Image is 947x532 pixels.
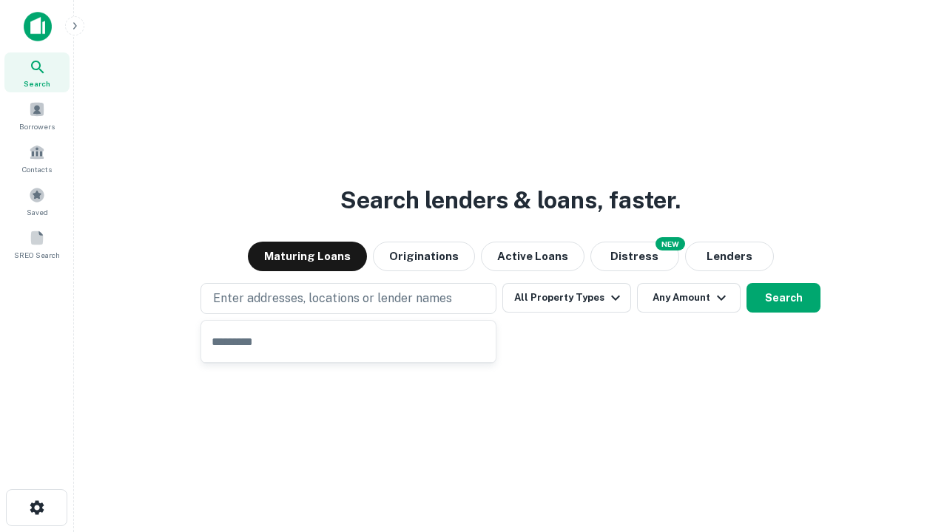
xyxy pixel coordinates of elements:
img: capitalize-icon.png [24,12,52,41]
a: Contacts [4,138,70,178]
button: Any Amount [637,283,741,313]
button: Active Loans [481,242,584,271]
iframe: Chat Widget [873,414,947,485]
button: All Property Types [502,283,631,313]
a: Borrowers [4,95,70,135]
button: Maturing Loans [248,242,367,271]
span: SREO Search [14,249,60,261]
button: Lenders [685,242,774,271]
h3: Search lenders & loans, faster. [340,183,681,218]
a: SREO Search [4,224,70,264]
span: Saved [27,206,48,218]
button: Originations [373,242,475,271]
button: Enter addresses, locations or lender names [200,283,496,314]
a: Search [4,52,70,92]
button: Search distressed loans with lien and other non-mortgage details. [590,242,679,271]
div: NEW [656,237,685,250]
span: Search [24,78,50,89]
p: Enter addresses, locations or lender names [213,290,452,307]
span: Borrowers [19,120,55,132]
button: Search [747,283,820,313]
a: Saved [4,181,70,221]
span: Contacts [22,163,52,175]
